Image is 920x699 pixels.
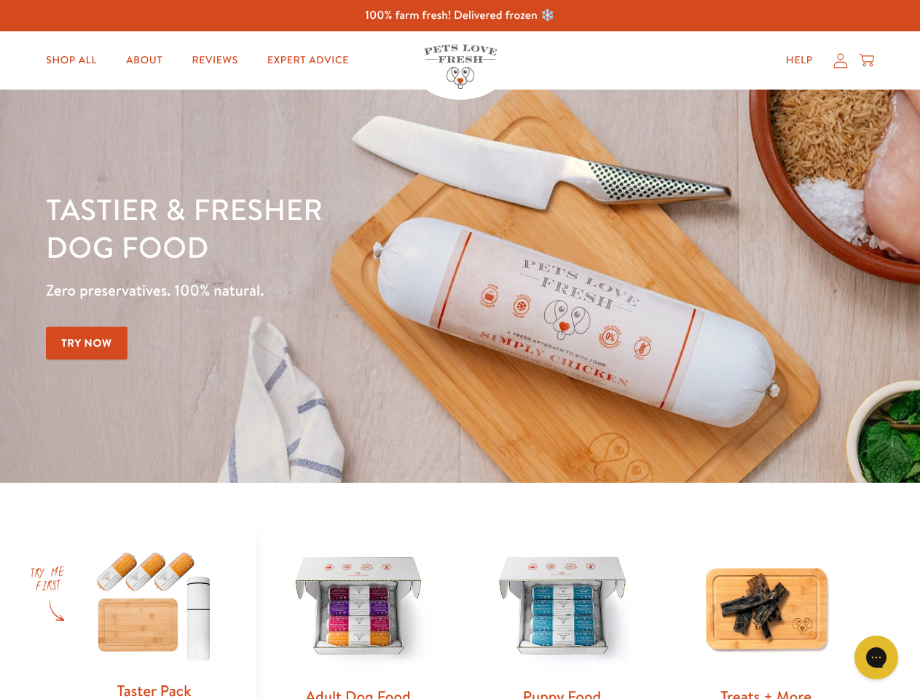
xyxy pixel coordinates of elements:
[180,46,249,75] a: Reviews
[46,327,127,360] a: Try Now
[34,46,109,75] a: Shop All
[46,190,598,266] h1: Tastier & fresher dog food
[256,46,361,75] a: Expert Advice
[424,44,497,89] img: Pets Love Fresh
[774,46,825,75] a: Help
[46,277,598,304] p: Zero preservatives. 100% natural.
[847,631,905,684] iframe: Gorgias live chat messenger
[114,46,174,75] a: About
